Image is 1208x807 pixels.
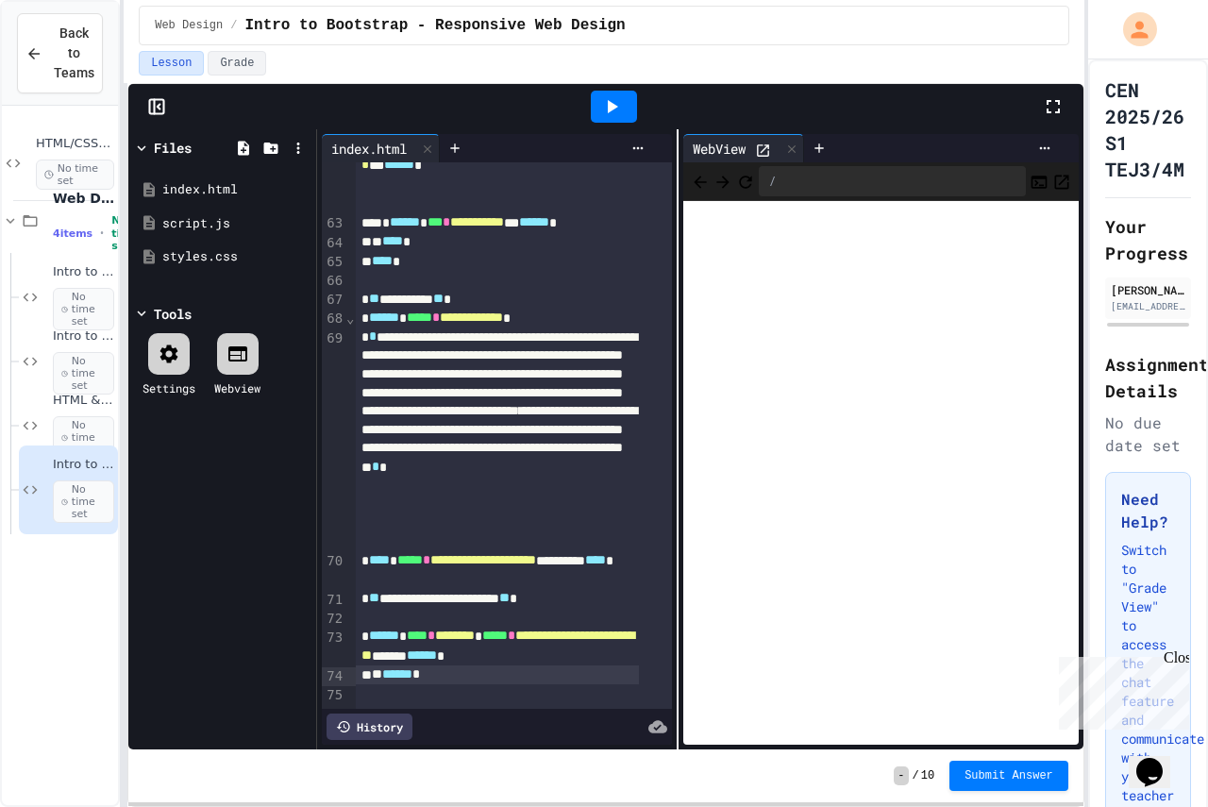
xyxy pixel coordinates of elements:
span: No time set [36,160,114,190]
div: No due date set [1105,412,1191,457]
div: WebView [683,134,804,162]
iframe: Web Preview [683,201,1079,746]
span: HTML/CSS/JavaScript Testing [36,136,114,152]
div: 74 [322,667,345,686]
span: Intro to HTML [53,264,114,280]
span: No time set [53,416,114,460]
h1: CEN 2025/26 S1 TEJ3/4M [1105,76,1191,182]
div: 63 [322,214,345,233]
div: script.js [162,214,310,233]
span: Forward [713,169,732,193]
div: [EMAIL_ADDRESS][DOMAIN_NAME] [1111,299,1185,313]
div: 66 [322,272,345,291]
button: Open in new tab [1052,170,1071,193]
span: Submit Answer [965,768,1053,783]
span: 10 [921,768,934,783]
span: Web Design [53,190,114,207]
span: Back to Teams [54,24,94,83]
div: WebView [683,139,755,159]
div: 67 [322,291,345,310]
h3: Need Help? [1121,488,1175,533]
div: 72 [322,610,345,629]
div: Files [154,138,192,158]
div: index.html [162,180,310,199]
div: / [759,166,1026,196]
span: Back [691,169,710,193]
div: [PERSON_NAME] (Student) [1111,281,1185,298]
div: History [327,714,412,740]
span: Intro to Bootstrap - Responsive Web Design [244,14,625,37]
div: 69 [322,329,345,553]
span: No time set [53,480,114,524]
div: 75 [322,686,345,705]
div: Settings [143,379,195,396]
button: Back to Teams [17,13,103,93]
span: / [230,18,237,33]
button: Submit Answer [949,761,1068,791]
div: styles.css [162,247,310,266]
iframe: chat widget [1051,649,1189,730]
div: Webview [214,379,260,396]
span: HTML & CSS Layout [53,393,114,409]
button: Console [1030,170,1049,193]
div: index.html [322,139,416,159]
button: Grade [208,51,266,76]
span: / [913,768,919,783]
button: Refresh [736,170,755,193]
span: 4 items [53,227,92,240]
button: Lesson [139,51,204,76]
span: No time set [111,214,138,252]
iframe: chat widget [1129,731,1189,788]
h2: Assignment Details [1105,351,1191,404]
div: My Account [1103,8,1162,51]
div: 68 [322,310,345,328]
div: 64 [322,234,345,253]
span: No time set [53,288,114,331]
span: - [894,766,908,785]
h2: Your Progress [1105,213,1191,266]
span: • [100,226,104,241]
div: 70 [322,552,345,591]
span: Fold line [345,311,355,326]
span: Intro to Bootstrap - Responsive Web Design [53,457,114,473]
span: Intro to CSS [53,328,114,345]
div: 65 [322,253,345,272]
div: 73 [322,629,345,667]
span: No time set [53,352,114,395]
div: 71 [322,591,345,610]
div: Chat with us now!Close [8,8,130,120]
span: Web Design [155,18,223,33]
div: index.html [322,134,440,162]
div: Tools [154,304,192,324]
